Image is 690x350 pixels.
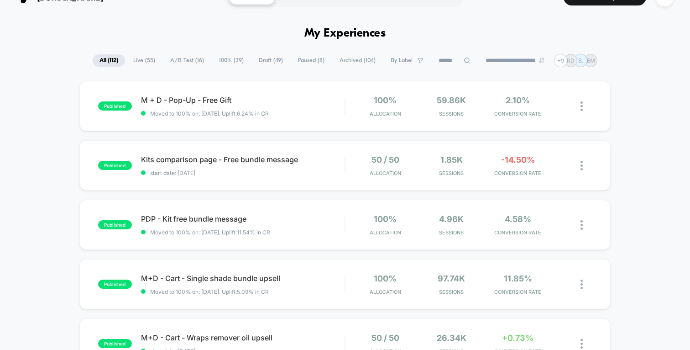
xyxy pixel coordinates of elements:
[333,54,382,67] span: Archived ( 104 )
[580,220,583,230] img: close
[391,57,413,64] span: By Label
[487,229,549,236] span: CONVERSION RATE
[370,229,401,236] span: Allocation
[554,54,567,67] div: + 9
[578,57,583,64] p: S.
[163,54,211,67] span: A/B Test ( 16 )
[374,214,397,224] span: 100%
[370,289,401,295] span: Allocation
[505,214,531,224] span: 4.58%
[370,111,401,117] span: Allocation
[141,95,345,105] span: M + D - Pop-Up - Free Gift
[126,54,162,67] span: Live ( 55 )
[150,110,269,117] span: Moved to 100% on: [DATE] . Uplift: 6.24% in CR
[501,155,535,164] span: -14.50%
[374,274,397,283] span: 100%
[370,170,401,176] span: Allocation
[141,170,345,176] span: start date: [DATE]
[93,54,125,67] span: All ( 112 )
[437,95,466,105] span: 59.86k
[371,155,399,164] span: 50 / 50
[487,111,549,117] span: CONVERSION RATE
[150,229,270,236] span: Moved to 100% on: [DATE] . Uplift: 11.54% in CR
[587,57,595,64] p: EM
[580,280,583,289] img: close
[141,274,345,283] span: M+D - Cart - Single shade bundle upsell
[580,161,583,170] img: close
[371,333,399,343] span: 50 / 50
[150,288,269,295] span: Moved to 100% on: [DATE] . Uplift: 5.09% in CR
[421,229,482,236] span: Sessions
[98,220,132,229] span: published
[252,54,290,67] span: Draft ( 49 )
[487,170,549,176] span: CONVERSION RATE
[439,214,464,224] span: 4.96k
[567,57,575,64] p: RD
[98,101,132,111] span: published
[212,54,251,67] span: 100% ( 39 )
[98,339,132,348] span: published
[440,155,463,164] span: 1.85k
[506,95,530,105] span: 2.10%
[539,58,544,63] img: end
[502,333,533,343] span: +0.73%
[504,274,532,283] span: 11.85%
[421,170,482,176] span: Sessions
[374,95,397,105] span: 100%
[421,111,482,117] span: Sessions
[291,54,331,67] span: Paused ( 8 )
[580,101,583,111] img: close
[438,274,465,283] span: 97.74k
[421,289,482,295] span: Sessions
[141,333,345,342] span: M+D - Cart - Wraps remover oil upsell
[580,339,583,349] img: close
[487,289,549,295] span: CONVERSION RATE
[304,27,386,40] h1: My Experiences
[141,214,345,223] span: PDP - Kit free bundle message
[98,280,132,289] span: published
[141,155,345,164] span: Kits comparison page - Free bundle message
[98,161,132,170] span: published
[437,333,466,343] span: 26.34k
